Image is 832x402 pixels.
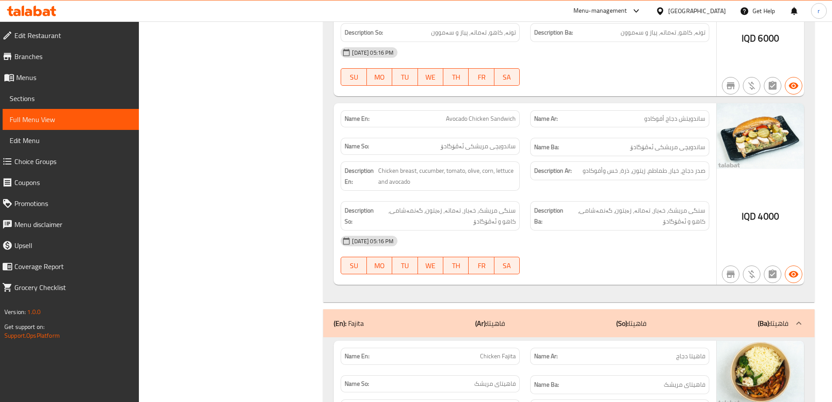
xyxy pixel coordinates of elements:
span: Branches [14,51,132,62]
strong: Name Ba: [534,379,559,390]
button: SA [494,68,520,86]
span: فاهیتای مریشک [474,379,516,388]
button: Available [785,77,802,94]
button: Not has choices [764,77,781,94]
img: Fit_Bowl_Avocado_Chicken_638930351386044253.jpg [717,103,804,169]
span: Menu disclaimer [14,219,132,230]
button: Purchased item [743,266,760,283]
span: MO [370,71,389,84]
span: Coverage Report [14,261,132,272]
span: SU [345,259,363,272]
button: FR [469,257,494,274]
button: SU [341,68,366,86]
strong: Description So: [345,27,383,38]
span: Get support on: [4,321,45,332]
span: Coupons [14,177,132,188]
span: TU [396,259,414,272]
span: Full Menu View [10,114,132,125]
button: Available [785,266,802,283]
span: Choice Groups [14,156,132,167]
strong: Name So: [345,379,369,388]
span: FR [472,259,490,272]
button: Not has choices [764,266,781,283]
span: IQD [742,30,756,47]
span: [DATE] 05:16 PM [349,237,397,245]
strong: Name So: [345,142,369,151]
span: 6000 [758,30,779,47]
button: MO [367,68,392,86]
span: Grocery Checklist [14,282,132,293]
div: [GEOGRAPHIC_DATA] [668,6,726,16]
span: Avocado Chicken Sandwich [446,114,516,123]
p: فاهیتا [616,318,646,329]
span: ساندویچی مریشکی ئەڤۆگادۆ [630,142,705,153]
p: فاهیتا [758,318,788,329]
span: FR [472,71,490,84]
span: فاهیتای مریشک [664,379,705,390]
span: Menus [16,72,132,83]
strong: Name En: [345,114,369,123]
span: Version: [4,306,26,318]
div: (En): Fajita(Ar):فاهيتا(So):فاهیتا(Ba):فاهیتا [323,309,815,337]
button: TH [443,257,469,274]
a: Full Menu View [3,109,139,130]
span: Promotions [14,198,132,209]
span: سنگی مریشک، خەیار، تەماتە، زەیتون، گەنمەشامی، کاهو و ئەڤۆگادۆ [377,205,516,227]
span: سنگی مریشک، خەیار، تەماتە، زەیتون، گەنمەشامی، کاهو و ئەڤۆگادۆ [567,205,705,227]
span: Chicken breast, cucumber, tomato, olive, corn, lettuce and avocado [378,165,516,187]
button: SU [341,257,366,274]
span: ساندويتش دجاج أفوكادو [644,114,705,123]
a: Sections [3,88,139,109]
div: Menu-management [573,6,627,16]
span: فاهيتا دجاج [676,352,705,361]
span: TH [447,71,465,84]
span: [DATE] 05:16 PM [349,49,397,57]
strong: Name Ar: [534,114,558,123]
span: Sections [10,93,132,104]
span: TU [396,71,414,84]
a: Edit Menu [3,130,139,151]
span: SU [345,71,363,84]
b: (En): [334,317,346,330]
span: WE [421,259,440,272]
p: فاهيتا [475,318,505,329]
span: تونە، کاهو، تەماتە، پیاز و سەموون [431,27,516,38]
span: تونە، کاهو، تەماتە، پیاز و سەموون [621,27,705,38]
button: Not branch specific item [722,266,739,283]
span: MO [370,259,389,272]
span: Edit Menu [10,135,132,146]
button: WE [418,68,443,86]
button: TU [392,257,418,274]
span: r [818,6,820,16]
strong: Name En: [345,352,369,361]
p: Fajita [334,318,364,329]
span: IQD [742,208,756,225]
span: WE [421,71,440,84]
b: (Ar): [475,317,487,330]
b: (So): [616,317,628,330]
button: TH [443,68,469,86]
span: Edit Restaurant [14,30,132,41]
strong: Description Ba: [534,27,573,38]
strong: Description So: [345,205,376,227]
span: Chicken Fajita [480,352,516,361]
button: TU [392,68,418,86]
strong: Name Ba: [534,142,559,153]
strong: Description En: [345,165,376,187]
button: MO [367,257,392,274]
button: Purchased item [743,77,760,94]
span: Upsell [14,240,132,251]
span: SA [498,259,516,272]
span: 1.0.0 [27,306,41,318]
strong: Name Ar: [534,352,558,361]
button: Not branch specific item [722,77,739,94]
span: SA [498,71,516,84]
span: ساندویچی مریشکی ئەڤۆگادۆ [441,142,516,151]
span: صدر دجاج، خيار، طماطم، زيتون، ذرة، خس وأفوكادو [583,165,705,176]
button: FR [469,68,494,86]
strong: Description Ba: [534,205,566,227]
a: Support.OpsPlatform [4,330,60,341]
strong: Description Ar: [534,165,572,176]
button: WE [418,257,443,274]
b: (Ba): [758,317,770,330]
